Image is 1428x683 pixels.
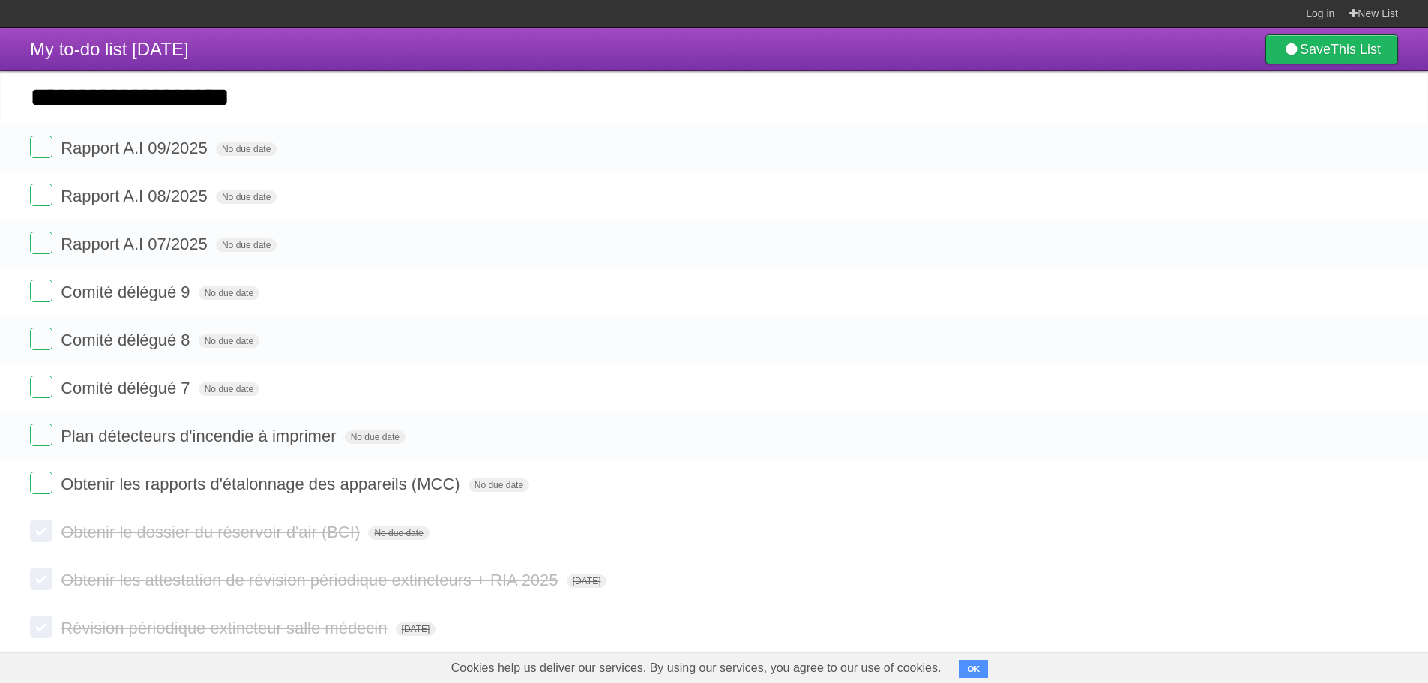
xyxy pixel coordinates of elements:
[61,235,211,253] span: Rapport A.I 07/2025
[345,430,406,444] span: No due date
[30,376,52,398] label: Done
[30,39,189,59] span: My to-do list [DATE]
[30,136,52,158] label: Done
[216,142,277,156] span: No due date
[61,475,463,493] span: Obtenir les rapports d'étalonnage des appareils (MCC)
[396,622,436,636] span: [DATE]
[30,472,52,494] label: Done
[61,331,193,349] span: Comité délégué 8
[30,616,52,638] label: Done
[30,520,52,542] label: Done
[30,232,52,254] label: Done
[61,523,364,541] span: Obtenir le dossier du réservoir d'air (BCI)
[567,574,607,588] span: [DATE]
[30,328,52,350] label: Done
[30,568,52,590] label: Done
[959,660,989,678] button: OK
[61,427,340,445] span: Plan détecteurs d'incendie à imprimer
[30,280,52,302] label: Done
[61,571,561,589] span: Obtenir les attestation de révision périodique extincteurs + RIA 2025
[216,238,277,252] span: No due date
[199,382,259,396] span: No due date
[61,379,193,397] span: Comité délégué 7
[1265,34,1398,64] a: SaveThis List
[30,424,52,446] label: Done
[1331,42,1381,57] b: This List
[30,184,52,206] label: Done
[199,286,259,300] span: No due date
[61,283,193,301] span: Comité délégué 9
[469,478,529,492] span: No due date
[61,187,211,205] span: Rapport A.I 08/2025
[61,139,211,157] span: Rapport A.I 09/2025
[216,190,277,204] span: No due date
[61,619,391,637] span: Révision périodique extincteur salle médecin
[368,526,429,540] span: No due date
[199,334,259,348] span: No due date
[436,653,956,683] span: Cookies help us deliver our services. By using our services, you agree to our use of cookies.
